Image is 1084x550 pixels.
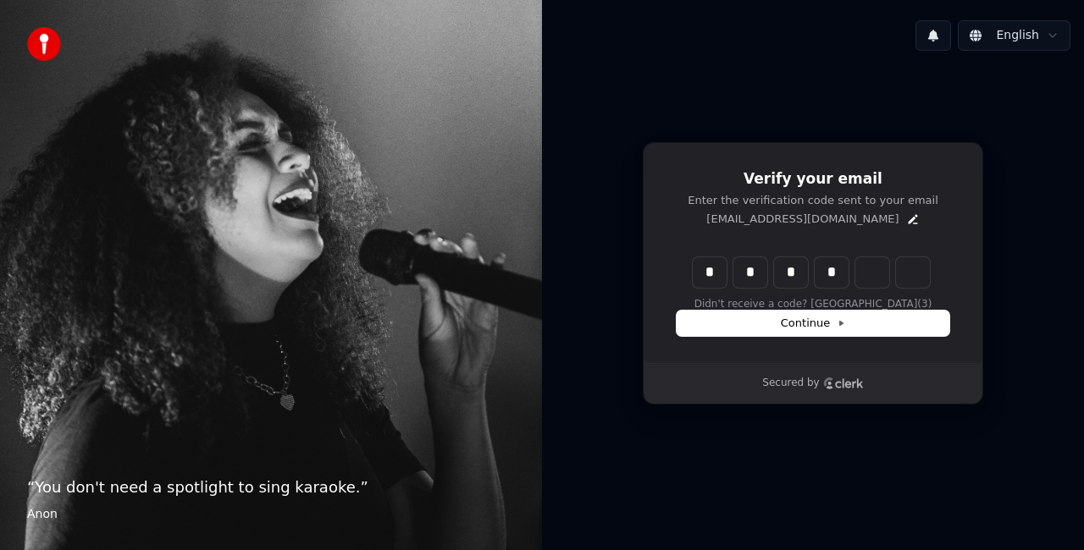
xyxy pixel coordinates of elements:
[693,257,727,288] input: Enter verification code. Digit 1
[706,212,899,227] p: [EMAIL_ADDRESS][DOMAIN_NAME]
[677,311,949,336] button: Continue
[855,257,889,288] input: Digit 5
[896,257,930,288] input: Digit 6
[762,377,819,390] p: Secured by
[823,377,864,389] a: Clerk logo
[689,254,933,291] div: Verification code input
[27,476,515,499] p: “ You don't need a spotlight to sing karaoke. ”
[733,257,767,288] input: Digit 2
[774,257,808,288] input: Digit 3
[781,316,845,331] span: Continue
[27,27,61,61] img: youka
[677,169,949,190] h1: Verify your email
[815,257,849,288] input: Digit 4
[677,193,949,208] p: Enter the verification code sent to your email
[906,212,920,226] button: Edit
[27,506,515,523] footer: Anon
